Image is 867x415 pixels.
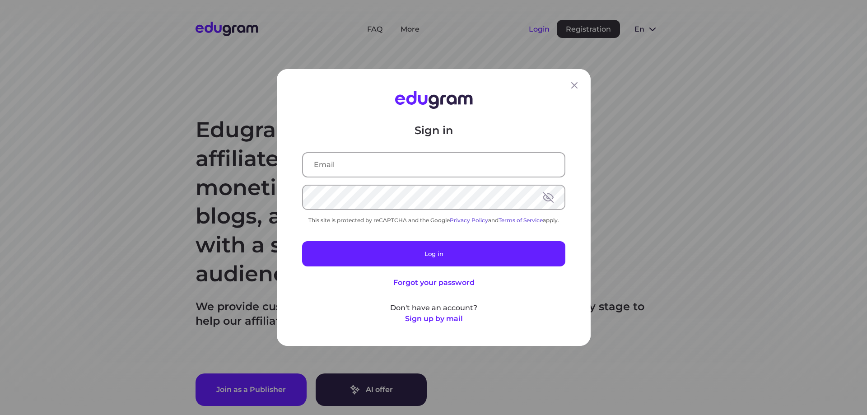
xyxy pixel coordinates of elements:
p: Sign in [302,123,565,138]
button: Log in [302,241,565,266]
button: Sign up by mail [405,313,462,324]
a: Privacy Policy [450,217,488,224]
a: Terms of Service [499,217,543,224]
div: This site is protected by reCAPTCHA and the Google and apply. [302,217,565,224]
input: Email [303,153,564,177]
img: Edugram Logo [395,91,472,109]
p: Don't have an account? [302,303,565,313]
button: Forgot your password [393,277,474,288]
